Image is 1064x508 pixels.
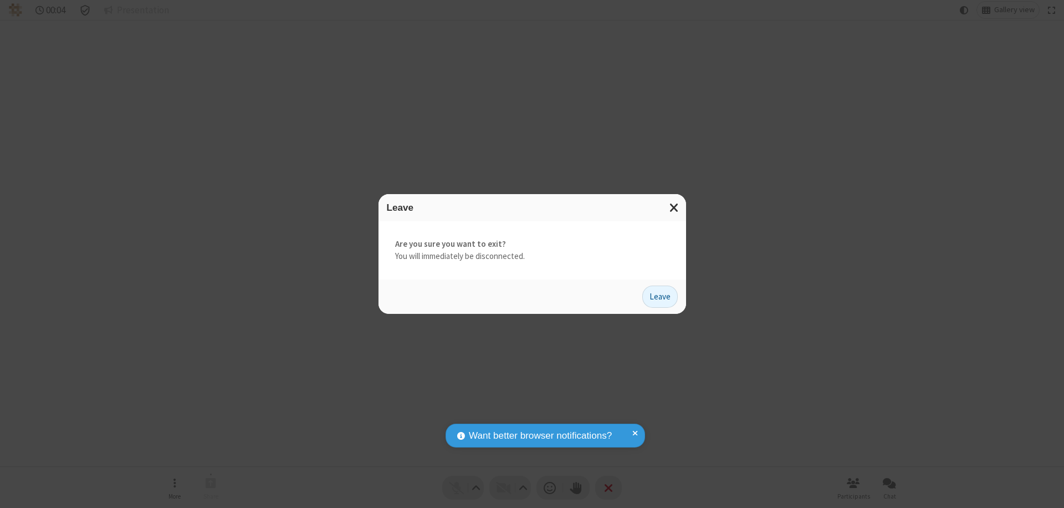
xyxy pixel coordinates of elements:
strong: Are you sure you want to exit? [395,238,669,251]
div: You will immediately be disconnected. [378,221,686,280]
h3: Leave [387,202,678,213]
span: Want better browser notifications? [469,429,612,443]
button: Close modal [663,194,686,221]
button: Leave [642,286,678,308]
